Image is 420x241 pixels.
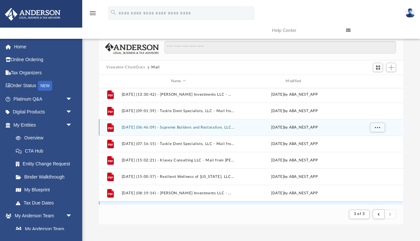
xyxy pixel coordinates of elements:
div: [DATE] by ABA_NEST_APP [238,157,351,163]
button: More options [370,122,385,132]
div: id [354,78,400,84]
span: arrow_drop_down [66,92,79,106]
a: menu [89,12,97,17]
span: arrow_drop_down [66,118,79,132]
a: Tax Due Dates [9,196,82,209]
a: Digital Productsarrow_drop_down [5,106,82,119]
button: Viewable-ClientDocs [106,64,145,70]
button: [DATE] (09:01:59) - Tackle Dent Specialists, LLC - Mail from [PERSON_NAME] Accountants-Advisors.pdf [122,109,235,113]
a: Entity Change Request [9,157,82,171]
button: [DATE] (15:00:57) - Resilient Wellness of [US_STATE], LLC - Mail from STATE OF [US_STATE] DEPARTM... [122,175,235,179]
div: [DATE] by ABA_NEST_APP [238,190,351,196]
div: Name [121,78,235,84]
a: Online Ordering [5,53,82,66]
span: arrow_drop_down [66,106,79,119]
button: [DATE] (15:02:21) - Klasey Consulting LLC - Mail from [PERSON_NAME] Accountants-Advisors, LLP.pdf [122,158,235,162]
button: [DATE] (13:30:42) - [PERSON_NAME] Investments LLC - Mail from [PERSON_NAME] Accountants-Advisors.pdf [122,92,235,97]
a: Binder Walkthrough [9,170,82,183]
img: Anderson Advisors Platinum Portal [3,8,62,21]
div: Modified [238,78,351,84]
a: Home [5,40,82,53]
button: Mail [151,64,160,70]
div: NEW [38,81,52,91]
div: [DATE] by ABA_NEST_APP [238,91,351,97]
div: [DATE] by ABA_NEST_APP [238,174,351,180]
a: My Entitiesarrow_drop_down [5,118,82,132]
button: 3 of 3 [349,210,370,219]
div: [DATE] by ABA_NEST_APP [238,124,351,130]
i: menu [89,9,97,17]
button: [DATE] (07:16:15) - Tackle Dent Specialists, LLC - Mail from [PERSON_NAME] Accountants-Advisors L... [122,142,235,146]
button: [DATE] (08:19:14) - [PERSON_NAME] Investments LLC - Mail from [PERSON_NAME] Accountants-Advisors ... [122,191,235,195]
a: My Anderson Team [9,222,76,235]
a: Help Center [267,17,341,43]
span: arrow_drop_down [66,209,79,223]
div: grid [99,88,403,205]
div: id [102,78,118,84]
a: CTA Hub [9,144,82,157]
a: Overview [9,132,82,145]
input: Search files and folders [164,41,396,54]
a: My Blueprint [9,183,79,197]
div: [DATE] by ABA_NEST_APP [238,108,351,114]
i: search [110,9,117,16]
button: Add [386,63,396,72]
a: Platinum Q&Aarrow_drop_down [5,92,82,106]
a: Tax Organizers [5,66,82,79]
img: User Pic [405,8,415,18]
a: Order StatusNEW [5,79,82,93]
button: [DATE] (06:46:09) - Supreme Builders and Restoration, LLC - Mail from SGA [PERSON_NAME] Accountan... [122,125,235,130]
a: My Anderson Teamarrow_drop_down [5,209,79,223]
div: [DATE] by ABA_NEST_APP [238,141,351,147]
button: Switch to Grid View [373,63,383,72]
